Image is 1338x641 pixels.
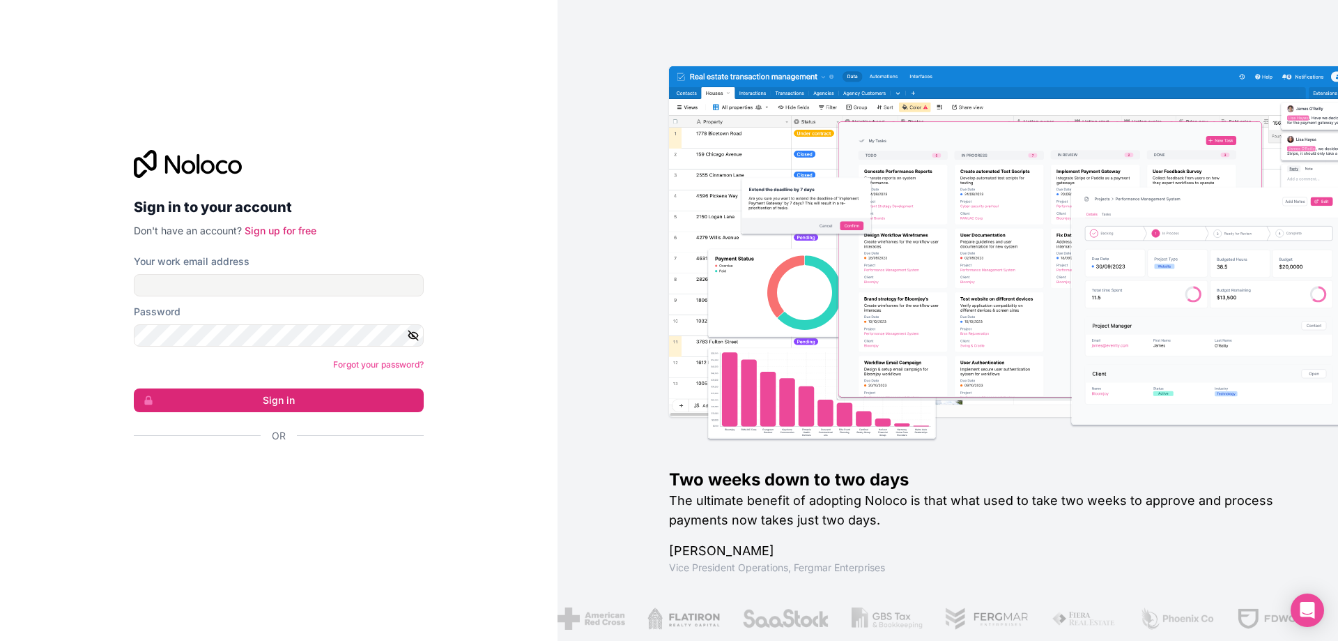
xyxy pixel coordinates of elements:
input: Password [134,324,424,347]
img: /assets/american-red-cross-BAupjrZR.png [557,608,625,630]
div: Open Intercom Messenger [1291,594,1324,627]
button: Sign in [134,389,424,412]
img: /assets/gbstax-C-GtDUiK.png [852,608,923,630]
label: Your work email address [134,255,249,269]
label: Password [134,305,180,319]
img: /assets/fergmar-CudnrXN5.png [945,608,1030,630]
iframe: Sign in with Google Button [127,458,420,489]
span: Or [272,429,286,443]
img: /assets/saastock-C6Zbiodz.png [742,608,830,630]
h1: Vice President Operations , Fergmar Enterprises [669,561,1293,575]
img: /assets/phoenix-BREaitsQ.png [1139,608,1215,630]
img: /assets/flatiron-C8eUkumj.png [647,608,720,630]
input: Email address [134,274,424,296]
h2: Sign in to your account [134,195,424,220]
h1: Two weeks down to two days [669,469,1293,491]
a: Forgot your password? [333,359,424,370]
h1: [PERSON_NAME] [669,541,1293,561]
img: /assets/fiera-fwj2N5v4.png [1052,608,1117,630]
span: Don't have an account? [134,225,242,236]
a: Sign up for free [245,225,316,236]
img: /assets/fdworks-Bi04fVtw.png [1237,608,1318,630]
h2: The ultimate benefit of adopting Noloco is that what used to take two weeks to approve and proces... [669,491,1293,530]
